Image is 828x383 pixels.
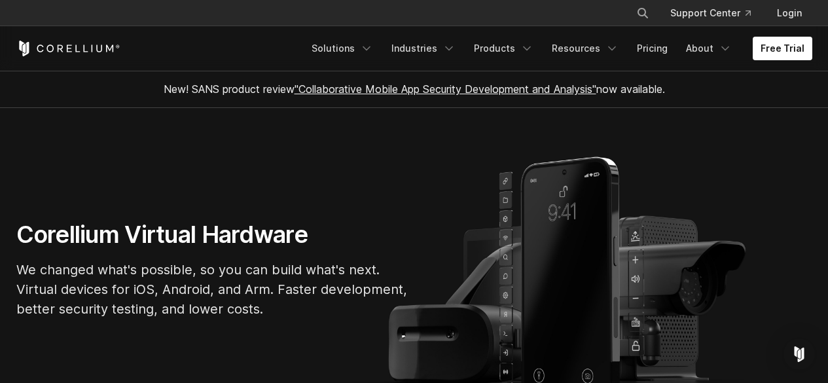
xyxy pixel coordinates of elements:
[629,37,675,60] a: Pricing
[304,37,381,60] a: Solutions
[384,37,463,60] a: Industries
[678,37,740,60] a: About
[16,220,409,249] h1: Corellium Virtual Hardware
[164,82,665,96] span: New! SANS product review now available.
[753,37,812,60] a: Free Trial
[631,1,655,25] button: Search
[304,37,812,60] div: Navigation Menu
[766,1,812,25] a: Login
[466,37,541,60] a: Products
[544,37,626,60] a: Resources
[16,41,120,56] a: Corellium Home
[16,260,409,319] p: We changed what's possible, so you can build what's next. Virtual devices for iOS, Android, and A...
[660,1,761,25] a: Support Center
[621,1,812,25] div: Navigation Menu
[783,338,815,370] div: Open Intercom Messenger
[295,82,596,96] a: "Collaborative Mobile App Security Development and Analysis"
